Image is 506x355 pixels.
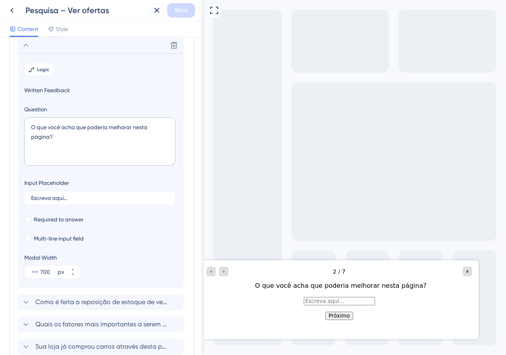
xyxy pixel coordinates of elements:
[34,234,84,243] span: Multi-line input field
[18,24,38,34] span: Content
[24,117,176,166] textarea: O que você acha que poderia melhorar nesta página?
[24,253,80,262] div: Modal Width
[40,267,56,277] input: px
[58,267,64,277] div: px
[24,105,177,114] label: Question
[35,342,167,351] span: Sua loja já comprou carros através desta página de "Ver ofertas" no Cockpit?
[24,63,53,76] button: Logic
[66,266,80,272] button: px
[56,24,68,34] span: Style
[31,195,169,201] input: Type a placeholder
[24,85,177,95] span: Written Feedback
[167,3,195,17] button: Save
[66,272,80,278] button: px
[35,320,167,329] span: Quais os fatores mais importantes a serem considerados na compra de veículos usados ou seminovos ...
[35,297,167,307] span: Como é feita a reposição de estoque de veículos seminovos e usados na sua loja?
[24,178,69,188] div: Input Placeholder
[25,5,147,16] div: Pesquisa – Ver ofertas
[34,215,84,224] span: Required to answer
[37,66,49,73] span: Logic
[175,6,188,15] span: Save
